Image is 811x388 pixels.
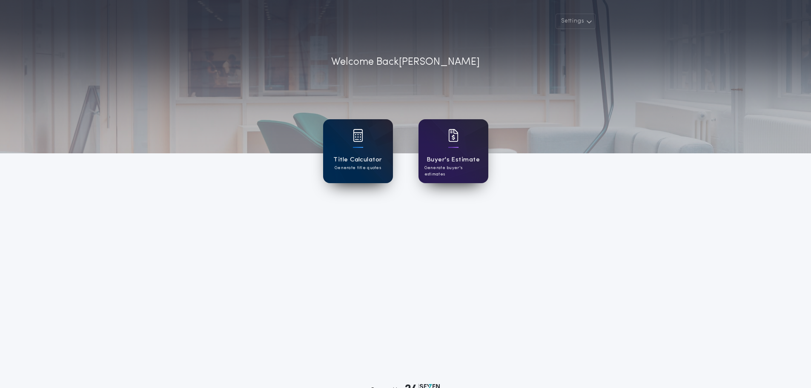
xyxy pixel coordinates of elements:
[418,119,488,183] a: card iconBuyer's EstimateGenerate buyer's estimates
[335,165,381,171] p: Generate title quotes
[353,129,363,142] img: card icon
[556,14,596,29] button: Settings
[427,155,480,165] h1: Buyer's Estimate
[424,165,482,178] p: Generate buyer's estimates
[331,55,480,70] p: Welcome Back [PERSON_NAME]
[333,155,382,165] h1: Title Calculator
[448,129,459,142] img: card icon
[323,119,393,183] a: card iconTitle CalculatorGenerate title quotes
